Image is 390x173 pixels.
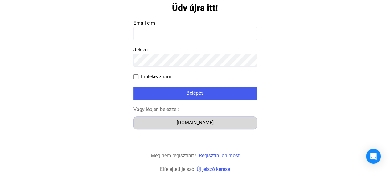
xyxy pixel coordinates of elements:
div: Vagy lépjen be ezzel: [133,106,257,113]
span: Jelszó [133,47,148,53]
a: Regisztráljon most [199,153,240,158]
button: [DOMAIN_NAME] [133,116,257,129]
span: Még nem regisztrált? [151,153,196,158]
button: Belépés [133,87,257,100]
a: Új jelszó kérése [197,166,230,172]
a: [DOMAIN_NAME] [133,120,257,126]
div: Belépés [135,89,255,97]
span: Email cím [133,20,155,26]
h1: Üdv újra itt! [172,2,218,13]
span: Elfelejtett jelszó [160,166,194,172]
span: Emlékezz rám [141,73,171,80]
div: Open Intercom Messenger [366,149,381,164]
div: [DOMAIN_NAME] [136,119,255,127]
